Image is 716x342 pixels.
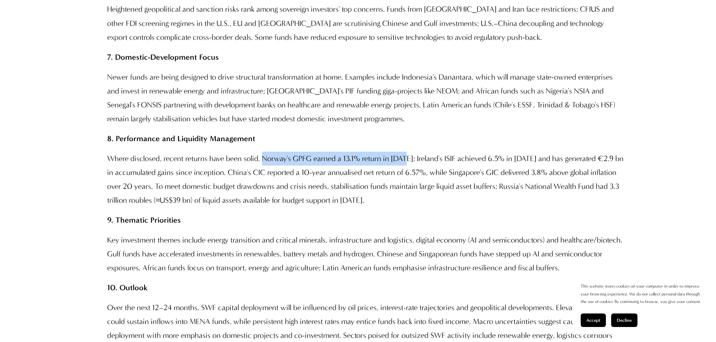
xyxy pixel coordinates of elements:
button: Decline [611,313,637,327]
section: Cookie banner [573,275,708,334]
strong: 9. Thematic Priorities [107,215,181,224]
span: Decline [617,318,632,323]
p: Newer funds are being designed to drive structural transformation at home. Examples include Indon... [107,70,624,126]
button: Accept [581,313,606,327]
strong: 8. Performance and Liquidity Management [107,134,255,143]
span: Accept [586,318,600,323]
strong: 7. Domestic-Development Focus [107,53,219,62]
p: This website stores cookies on your computer in order to improve your browsing experience. We do ... [581,283,701,306]
p: Heightened geopolitical and sanction risks rank among sovereign investors' top concerns. Funds fr... [107,2,624,44]
p: Where disclosed, recent returns have been solid. Norway's GPFG earned a 13.1% return in [DATE]; I... [107,152,624,207]
strong: 10. Outlook [107,283,148,292]
p: Key investment themes include energy transition and critical minerals, infrastructure and logisti... [107,233,624,275]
